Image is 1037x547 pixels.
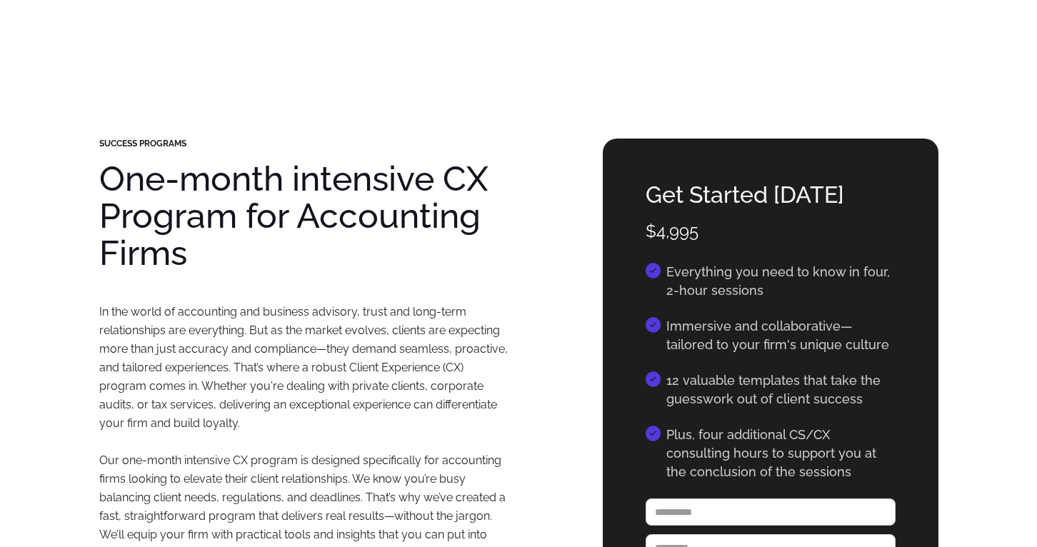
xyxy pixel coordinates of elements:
[99,160,509,271] h1: One-month intensive CX Program for Accounting Firms
[666,426,896,481] h4: Plus, four additional CS/CX consulting hours to support you at the conclusion of the sessions
[99,139,509,149] div: SUCCESS PROGRAMS
[646,181,896,209] h4: Get Started [DATE]
[666,263,896,300] h4: Everything you need to know in four, 2-hour sessions
[666,317,896,354] h4: Immersive and collaborative—tailored to your firm's unique culture
[646,218,896,245] h4: $4,995
[666,371,896,408] h4: 12 valuable templates that take the guesswork out of client success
